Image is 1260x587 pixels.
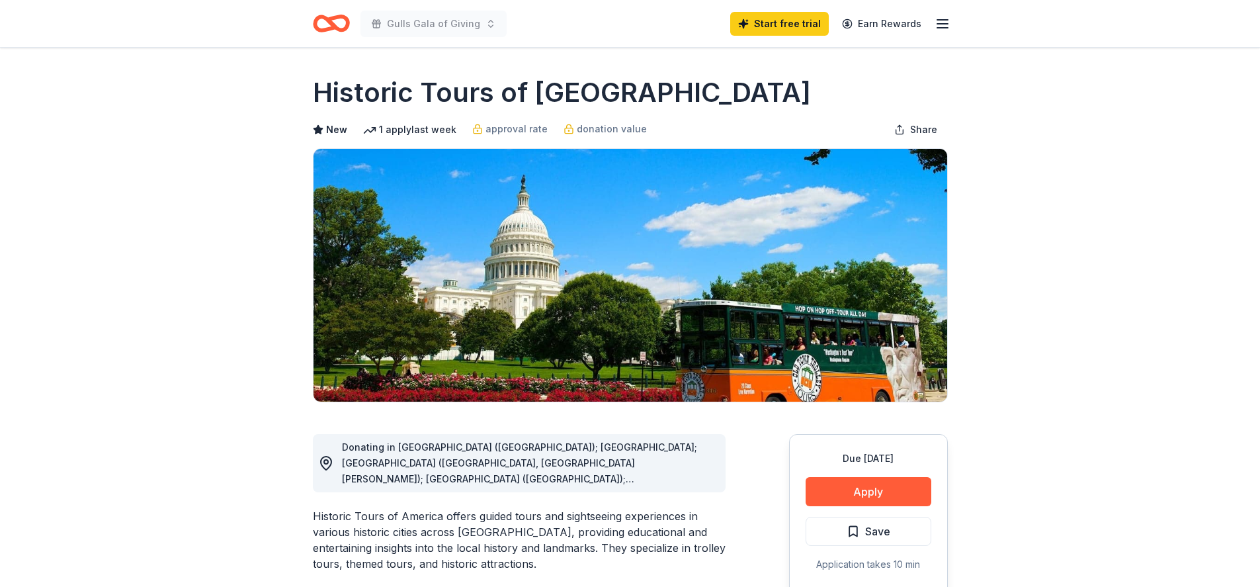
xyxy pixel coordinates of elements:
button: Gulls Gala of Giving [360,11,507,37]
a: Start free trial [730,12,829,36]
span: New [326,122,347,138]
span: Save [865,523,890,540]
a: donation value [564,121,647,137]
button: Apply [806,477,931,506]
a: approval rate [472,121,548,137]
div: Historic Tours of America offers guided tours and sightseeing experiences in various historic cit... [313,508,726,572]
div: 1 apply last week [363,122,456,138]
a: Earn Rewards [834,12,929,36]
span: Donating in [GEOGRAPHIC_DATA] ([GEOGRAPHIC_DATA]); [GEOGRAPHIC_DATA]; [GEOGRAPHIC_DATA] ([GEOGRAP... [342,441,697,516]
img: Image for Historic Tours of America [314,149,947,402]
button: Save [806,517,931,546]
span: approval rate [485,121,548,137]
a: Home [313,8,350,39]
span: donation value [577,121,647,137]
span: Gulls Gala of Giving [387,16,480,32]
h1: Historic Tours of [GEOGRAPHIC_DATA] [313,74,811,111]
div: Due [DATE] [806,451,931,467]
button: Share [884,116,948,143]
span: Share [910,122,937,138]
div: Application takes 10 min [806,557,931,572]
